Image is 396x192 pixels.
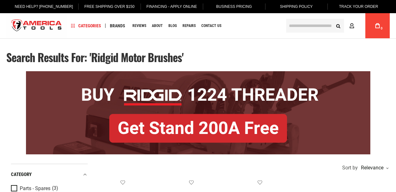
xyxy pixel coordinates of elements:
a: Repairs [180,22,198,30]
span: (3) [52,186,58,191]
span: Reviews [132,24,146,28]
a: BOGO: Buy RIDGID® 1224 Threader, Get Stand 200A Free! [26,71,370,76]
span: Brands [110,24,125,28]
a: Parts - Spares (3) [11,185,86,192]
a: Brands [107,22,128,30]
button: Search [332,20,344,32]
img: BOGO: Buy RIDGID® 1224 Threader, Get Stand 200A Free! [26,71,370,154]
span: Categories [71,24,101,28]
span: Repairs [183,24,196,28]
img: America Tools [6,14,67,38]
span: Sort by [342,165,358,170]
span: Parts - Spares [20,186,50,191]
div: category [11,170,88,179]
a: Categories [68,22,104,30]
a: Reviews [130,22,149,30]
span: Contact Us [201,24,221,28]
span: 0 [381,27,383,30]
a: 0 [372,13,383,38]
a: Contact Us [198,22,224,30]
span: Shipping Policy [280,4,313,9]
a: Blog [166,22,180,30]
div: Relevance [359,165,388,170]
span: About [152,24,163,28]
span: Blog [168,24,177,28]
a: store logo [6,14,67,38]
span: Search results for: 'Ridgid motor brushes' [6,49,183,65]
a: About [149,22,166,30]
